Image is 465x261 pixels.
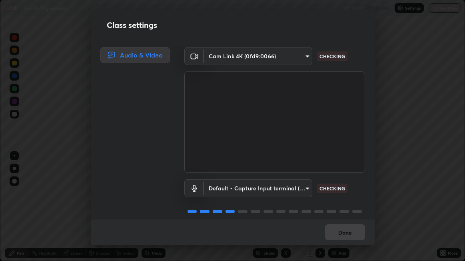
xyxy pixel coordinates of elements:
div: Cam Link 4K (0fd9:0066) [204,47,312,65]
h2: Class settings [107,19,157,31]
p: CHECKING [319,53,345,60]
div: Cam Link 4K (0fd9:0066) [204,179,312,197]
div: Audio & Video [100,47,170,63]
p: CHECKING [319,185,345,192]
